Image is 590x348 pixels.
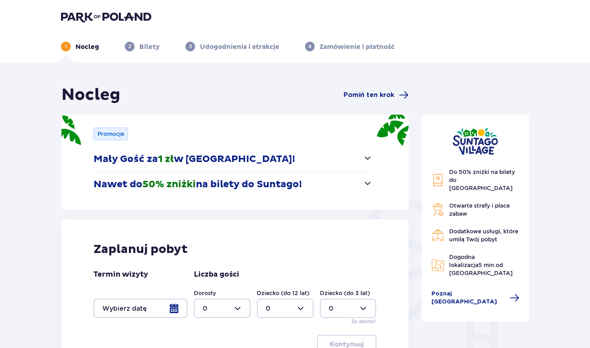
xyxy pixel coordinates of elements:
img: Suntago Village [452,127,498,155]
span: Do 50% zniżki na bilety do [GEOGRAPHIC_DATA] [449,169,515,191]
button: Nawet do50% zniżkina bilety do Suntago! [94,172,372,197]
span: 5 min. [478,262,496,268]
p: Mały Gość za w [GEOGRAPHIC_DATA]! [94,153,295,165]
label: Dziecko (do 12 lat) [257,289,309,297]
a: Poznaj [GEOGRAPHIC_DATA] [431,290,520,306]
button: Mały Gość za1 złw [GEOGRAPHIC_DATA]! [94,147,372,172]
p: 1 [65,43,67,50]
label: Dziecko (do 3 lat) [320,289,370,297]
p: Zamówienie i płatność [319,42,395,51]
label: Dorosły [194,289,216,297]
div: 1Nocleg [61,42,99,51]
img: Grill Icon [431,203,444,216]
img: Map Icon [431,259,444,271]
p: Za darmo! [351,318,376,325]
span: Dodatkowe usługi, które umilą Twój pobyt [449,228,518,243]
img: Restaurant Icon [431,229,444,242]
p: Nawet do na bilety do Suntago! [94,178,302,190]
span: Otwarte strefy i place zabaw [449,202,510,217]
div: 4Zamówienie i płatność [305,42,395,51]
h1: Nocleg [61,85,120,105]
p: Nocleg [75,42,99,51]
span: 50% zniżki [142,178,196,190]
img: Discount Icon [431,174,444,187]
a: Pomiń ten krok [344,90,409,100]
span: Pomiń ten krok [344,91,394,99]
p: Promocje [98,130,124,138]
p: Bilety [139,42,160,51]
p: Termin wizyty [94,270,148,279]
span: Poznaj [GEOGRAPHIC_DATA] [431,290,505,306]
p: Liczba gości [194,270,239,279]
p: 3 [189,43,192,50]
p: Udogodnienia i atrakcje [200,42,279,51]
p: 4 [308,43,311,50]
span: 1 zł [158,153,174,165]
div: 2Bilety [125,42,160,51]
span: Dogodna lokalizacja od [GEOGRAPHIC_DATA] [449,254,513,276]
img: Park of Poland logo [61,11,151,22]
p: Zaplanuj pobyt [94,242,188,257]
p: 2 [128,43,131,50]
div: 3Udogodnienia i atrakcje [185,42,279,51]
